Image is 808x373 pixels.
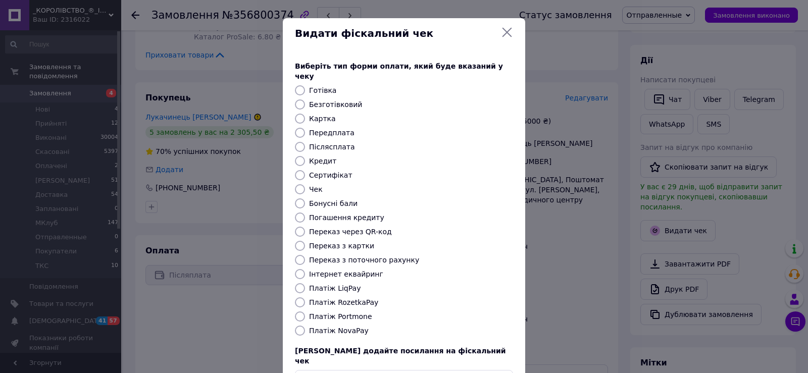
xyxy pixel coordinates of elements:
[309,185,323,193] label: Чек
[309,228,392,236] label: Переказ через QR-код
[309,242,374,250] label: Переказ з картки
[309,86,336,94] label: Готівка
[309,270,383,278] label: Інтернет еквайринг
[309,199,358,207] label: Бонусні бали
[309,143,355,151] label: Післясплата
[295,26,497,41] span: Видати фіскальний чек
[309,298,378,306] label: Платіж RozetkaPay
[309,129,355,137] label: Передплата
[309,171,352,179] label: Сертифікат
[309,115,336,123] label: Картка
[309,214,384,222] label: Погашення кредиту
[309,256,419,264] label: Переказ з поточного рахунку
[309,312,372,321] label: Платіж Portmone
[309,157,336,165] label: Кредит
[295,347,506,365] span: [PERSON_NAME] додайте посилання на фіскальний чек
[309,327,369,335] label: Платіж NovaPay
[309,284,361,292] label: Платіж LiqPay
[295,62,503,80] span: Виберіть тип форми оплати, який буде вказаний у чеку
[309,100,362,109] label: Безготівковий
